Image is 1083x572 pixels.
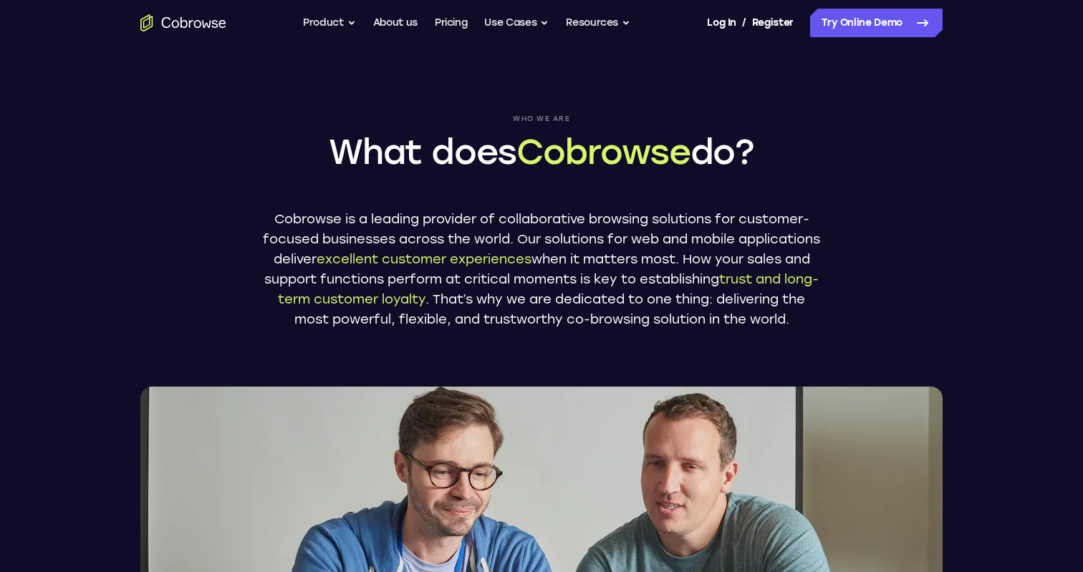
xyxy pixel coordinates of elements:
a: Try Online Demo [810,9,943,37]
h1: What does do? [262,129,821,175]
a: Register [752,9,794,37]
span: excellent customer experiences [317,251,531,267]
button: Resources [566,9,630,37]
button: Use Cases [484,9,549,37]
a: Log In [707,9,736,37]
span: / [742,14,746,31]
p: Cobrowse is a leading provider of collaborative browsing solutions for customer-focused businesse... [262,209,821,329]
a: Pricing [435,9,468,37]
a: Go to the home page [140,14,226,31]
button: Product [303,9,356,37]
span: Cobrowse [516,131,690,173]
span: Who we are [262,115,821,123]
a: About us [373,9,418,37]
